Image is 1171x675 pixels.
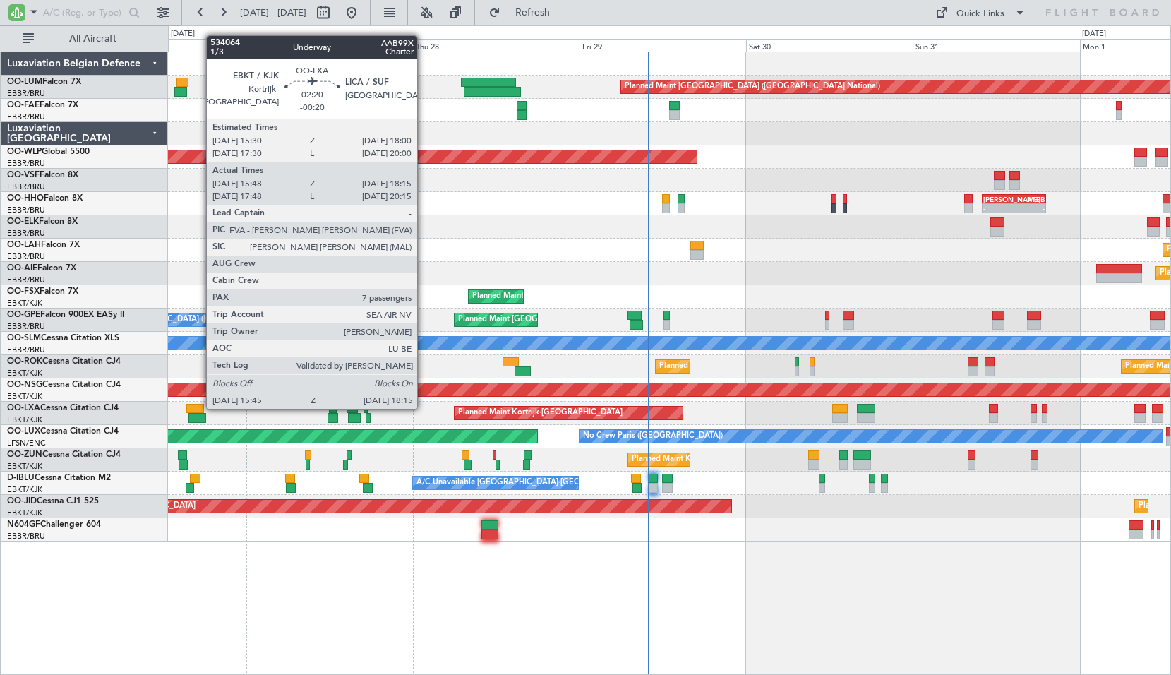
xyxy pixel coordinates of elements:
a: OO-FSXFalcon 7X [7,287,78,296]
a: EBBR/BRU [7,251,45,262]
div: Planned Maint [GEOGRAPHIC_DATA] ([GEOGRAPHIC_DATA] National) [625,76,880,97]
div: A/C Unavailable [GEOGRAPHIC_DATA]-[GEOGRAPHIC_DATA] [416,472,642,494]
span: OO-LAH [7,241,41,249]
a: EBKT/KJK [7,484,42,495]
a: OO-ROKCessna Citation CJ4 [7,357,121,366]
div: Planned Maint Kortrijk-[GEOGRAPHIC_DATA] [458,402,623,424]
div: No Crew [GEOGRAPHIC_DATA] ([GEOGRAPHIC_DATA] National) [83,309,320,330]
div: Wed 27 [246,39,413,52]
div: Planned Maint Kortrijk-[GEOGRAPHIC_DATA] [659,356,824,377]
span: OO-LUX [7,427,40,436]
span: OO-FAE [7,101,40,109]
a: OO-HHOFalcon 8X [7,194,83,203]
a: OO-JIDCessna CJ1 525 [7,497,99,506]
a: OO-FAEFalcon 7X [7,101,78,109]
span: OO-LXA [7,404,40,412]
span: N604GF [7,520,40,529]
a: LFSN/ENC [7,438,46,448]
a: OO-SLMCessna Citation XLS [7,334,119,342]
span: OO-SLM [7,334,41,342]
span: OO-HHO [7,194,44,203]
div: No Crew Paris ([GEOGRAPHIC_DATA]) [583,426,723,447]
span: OO-JID [7,497,37,506]
a: OO-GPEFalcon 900EX EASy II [7,311,124,319]
a: EBKT/KJK [7,461,42,472]
div: Sat 30 [746,39,913,52]
span: All Aircraft [37,34,149,44]
a: EBKT/KJK [7,508,42,518]
span: OO-AIE [7,264,37,273]
a: EBBR/BRU [7,321,45,332]
span: OO-ELK [7,217,39,226]
a: EBBR/BRU [7,531,45,542]
div: Planned Maint [GEOGRAPHIC_DATA] ([GEOGRAPHIC_DATA] National) [458,309,714,330]
a: EBBR/BRU [7,88,45,99]
div: [DATE] [171,28,195,40]
a: EBBR/BRU [7,345,45,355]
a: OO-ELKFalcon 8X [7,217,78,226]
a: OO-LXACessna Citation CJ4 [7,404,119,412]
div: - [1014,204,1045,213]
div: Planned Maint Kortrijk-[GEOGRAPHIC_DATA] [632,449,796,470]
a: EBKT/KJK [7,298,42,309]
div: [DATE] [1082,28,1106,40]
a: D-IBLUCessna Citation M2 [7,474,111,482]
a: N604GFChallenger 604 [7,520,101,529]
a: EBKT/KJK [7,414,42,425]
a: EBKT/KJK [7,368,42,378]
a: OO-NSGCessna Citation CJ4 [7,381,121,389]
span: [DATE] - [DATE] [240,6,306,19]
a: OO-LUXCessna Citation CJ4 [7,427,119,436]
span: OO-NSG [7,381,42,389]
span: OO-GPE [7,311,40,319]
div: KTEB [1014,195,1045,203]
div: Fri 29 [580,39,746,52]
div: Sun 31 [913,39,1079,52]
div: Quick Links [956,7,1004,21]
div: - [983,204,1014,213]
a: OO-AIEFalcon 7X [7,264,76,273]
span: OO-ROK [7,357,42,366]
a: OO-LAHFalcon 7X [7,241,80,249]
span: OO-FSX [7,287,40,296]
div: Planned Maint Kortrijk-[GEOGRAPHIC_DATA] [472,286,637,307]
a: EBBR/BRU [7,275,45,285]
a: EBBR/BRU [7,158,45,169]
a: OO-LUMFalcon 7X [7,78,81,86]
span: OO-VSF [7,171,40,179]
span: Refresh [503,8,563,18]
button: Quick Links [928,1,1033,24]
a: EBBR/BRU [7,205,45,215]
span: OO-LUM [7,78,42,86]
div: [PERSON_NAME] [983,195,1014,203]
a: EBBR/BRU [7,228,45,239]
a: OO-VSFFalcon 8X [7,171,78,179]
span: D-IBLU [7,474,35,482]
input: A/C (Reg. or Type) [43,2,124,23]
a: EBBR/BRU [7,112,45,122]
button: Refresh [482,1,567,24]
a: EBKT/KJK [7,391,42,402]
span: OO-WLP [7,148,42,156]
a: OO-ZUNCessna Citation CJ4 [7,450,121,459]
button: All Aircraft [16,28,153,50]
div: Thu 28 [413,39,580,52]
span: OO-ZUN [7,450,42,459]
a: OO-WLPGlobal 5500 [7,148,90,156]
a: EBBR/BRU [7,181,45,192]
